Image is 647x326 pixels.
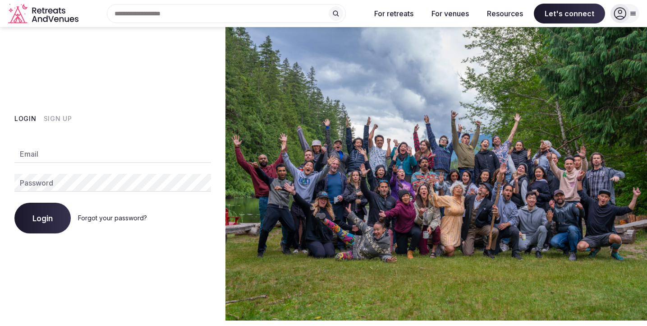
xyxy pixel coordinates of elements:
button: Login [14,203,71,233]
svg: Retreats and Venues company logo [8,4,80,24]
button: Login [14,114,37,123]
span: Let's connect [534,4,605,23]
button: For venues [424,4,476,23]
button: Sign Up [44,114,72,123]
button: Resources [480,4,530,23]
a: Visit the homepage [8,4,80,24]
button: For retreats [367,4,421,23]
a: Forgot your password? [78,214,147,222]
span: Login [32,214,53,223]
img: My Account Background [225,27,647,321]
